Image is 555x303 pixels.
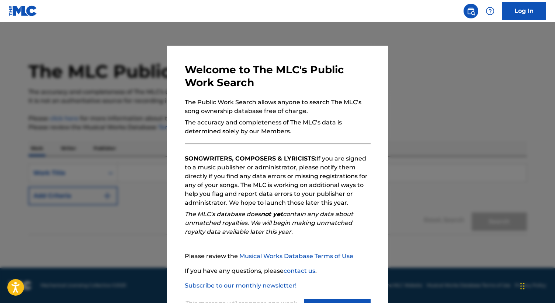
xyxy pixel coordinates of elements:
[520,275,525,297] div: Drag
[185,267,371,275] p: If you have any questions, please .
[261,211,283,218] strong: not yet
[9,6,37,16] img: MLC Logo
[185,211,353,235] em: The MLC’s database does contain any data about unmatched royalties. We will begin making unmatche...
[185,63,371,89] h3: Welcome to The MLC's Public Work Search
[185,155,316,162] strong: SONGWRITERS, COMPOSERS & LYRICISTS:
[185,252,371,261] p: Please review the
[185,154,371,207] p: If you are signed to a music publisher or administrator, please notify them directly if you find ...
[502,2,546,20] a: Log In
[284,267,315,274] a: contact us
[464,4,478,18] a: Public Search
[486,7,495,15] img: help
[185,282,296,289] a: Subscribe to our monthly newsletter!
[239,253,353,260] a: Musical Works Database Terms of Use
[185,118,371,136] p: The accuracy and completeness of The MLC’s data is determined solely by our Members.
[518,268,555,303] iframe: Chat Widget
[185,98,371,116] p: The Public Work Search allows anyone to search The MLC’s song ownership database free of charge.
[466,7,475,15] img: search
[483,4,497,18] div: Help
